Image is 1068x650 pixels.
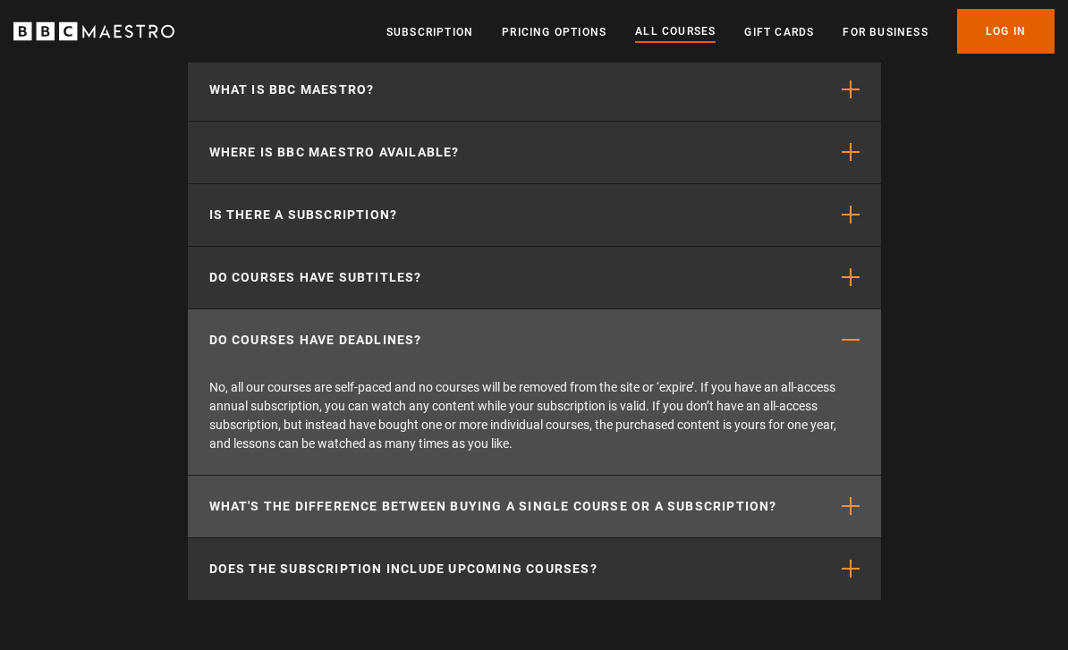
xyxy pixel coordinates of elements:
[386,9,1055,54] nav: Primary
[209,269,422,288] p: Do courses have subtitles?
[188,372,881,476] p: No, all our courses are self-paced and no courses will be removed from the site or ‘expire’. If y...
[188,248,881,309] button: Do courses have subtitles?
[13,18,174,45] svg: BBC Maestro
[188,60,881,122] button: What is BBC Maestro?
[635,22,716,42] a: All Courses
[209,144,460,163] p: Where is BBC Maestro available?
[188,477,881,538] button: What's the difference between buying a single course or a subscription?
[188,539,881,601] button: Does the subscription include upcoming courses?
[744,23,814,41] a: Gift Cards
[209,81,375,100] p: What is BBC Maestro?
[209,332,422,350] p: Do courses have deadlines?
[502,23,606,41] a: Pricing Options
[209,561,598,579] p: Does the subscription include upcoming courses?
[188,122,881,184] button: Where is BBC Maestro available?
[188,310,881,372] button: Do courses have deadlines?
[188,185,881,247] button: Is there a subscription?
[209,207,398,225] p: Is there a subscription?
[386,23,473,41] a: Subscription
[957,9,1055,54] a: Log In
[843,23,928,41] a: For business
[209,498,777,517] p: What's the difference between buying a single course or a subscription?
